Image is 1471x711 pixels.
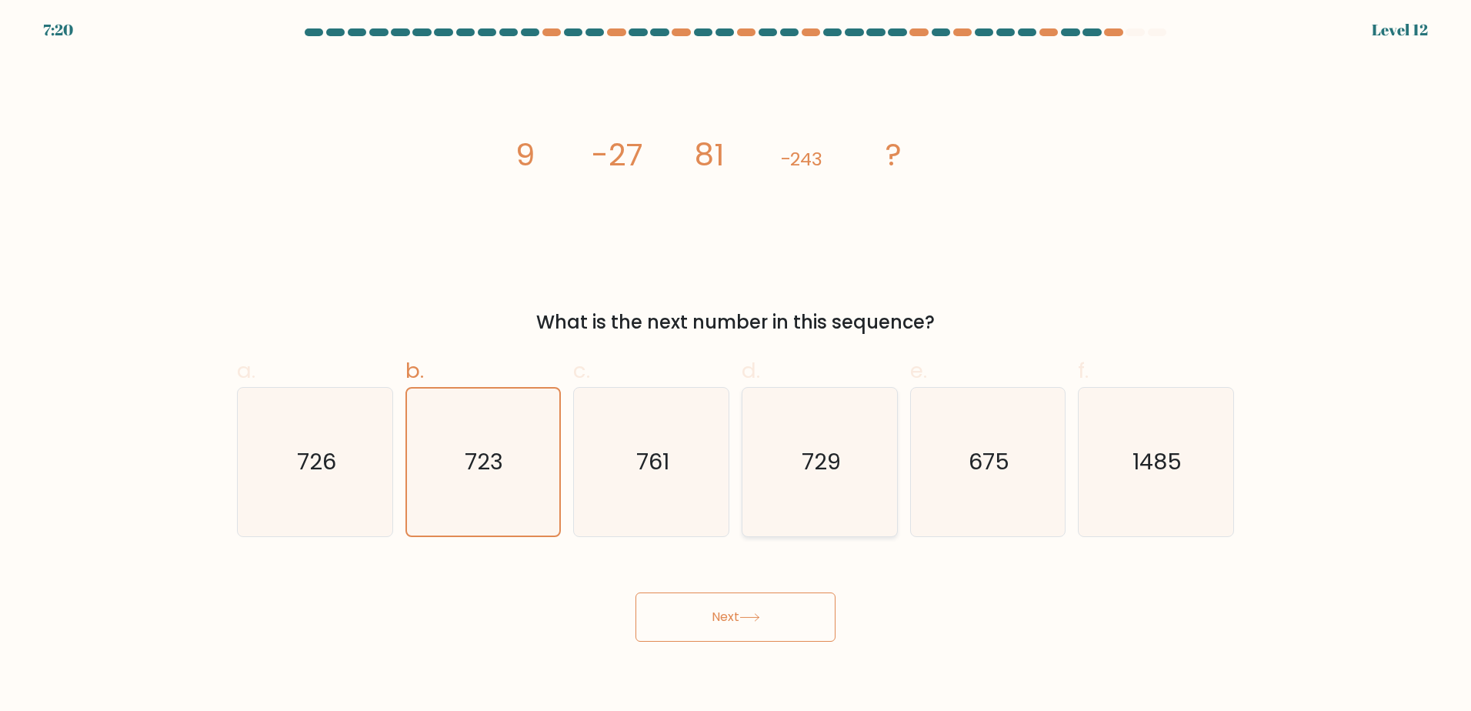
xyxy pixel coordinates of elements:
[910,355,927,386] span: e.
[1133,446,1182,477] text: 1485
[636,446,669,477] text: 761
[573,355,590,386] span: c.
[969,446,1009,477] text: 675
[1078,355,1089,386] span: f.
[237,355,255,386] span: a.
[742,355,760,386] span: d.
[695,133,724,176] tspan: 81
[515,133,535,176] tspan: 9
[43,18,73,42] div: 7:20
[297,446,336,477] text: 726
[886,133,902,176] tspan: ?
[592,133,643,176] tspan: -27
[635,592,836,642] button: Next
[405,355,424,386] span: b.
[465,446,504,477] text: 723
[802,446,841,477] text: 729
[246,309,1225,336] div: What is the next number in this sequence?
[1372,18,1428,42] div: Level 12
[781,146,823,172] tspan: -243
